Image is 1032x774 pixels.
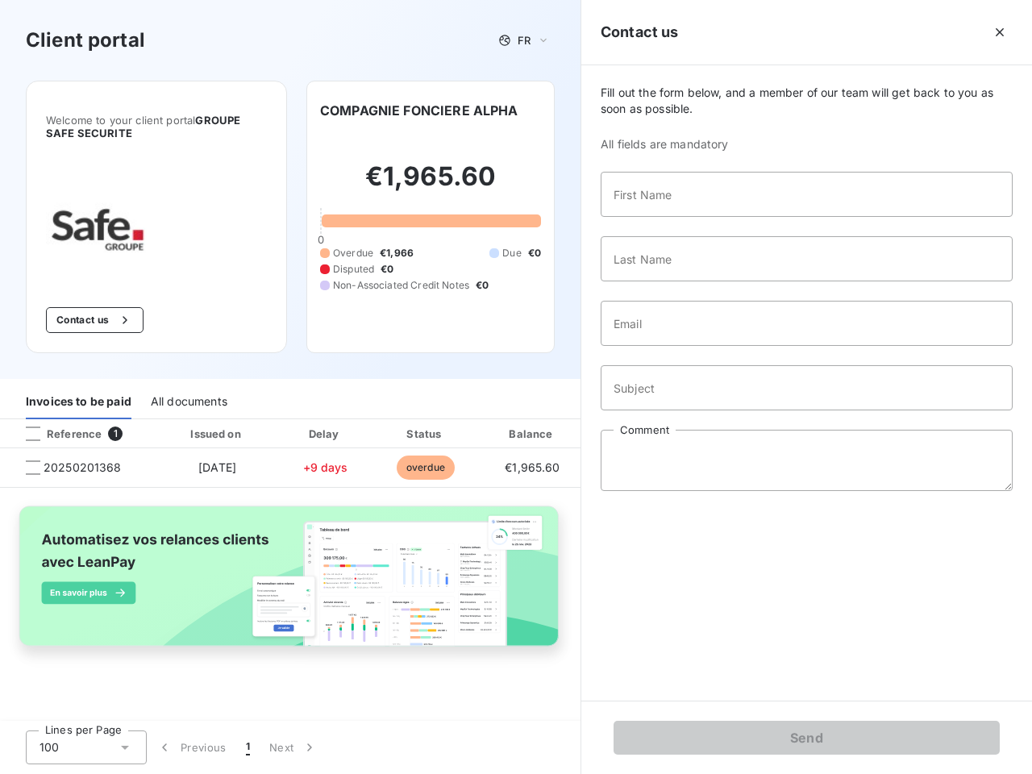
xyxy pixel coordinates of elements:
h5: Contact us [601,21,679,44]
img: banner [6,497,574,670]
span: Overdue [333,246,373,260]
button: 1 [236,730,260,764]
input: placeholder [601,301,1013,346]
div: Reference [13,427,102,441]
button: Previous [147,730,236,764]
input: placeholder [601,236,1013,281]
img: Company logo [46,178,149,281]
span: overdue [397,456,455,480]
span: [DATE] [198,460,236,474]
div: All documents [151,385,227,419]
span: 1 [246,739,250,755]
span: 1 [108,427,123,441]
span: €0 [381,262,393,277]
input: placeholder [601,365,1013,410]
span: Fill out the form below, and a member of our team will get back to you as soon as possible. [601,85,1013,117]
div: Delay [280,426,372,442]
span: €0 [528,246,541,260]
span: Disputed [333,262,374,277]
button: Contact us [46,307,144,333]
span: Non-Associated Credit Notes [333,278,469,293]
span: €1,965.60 [505,460,560,474]
h2: €1,965.60 [320,160,541,209]
h6: COMPAGNIE FONCIERE ALPHA [320,101,518,120]
span: €1,966 [380,246,414,260]
span: €0 [476,278,489,293]
button: Next [260,730,327,764]
input: placeholder [601,172,1013,217]
div: Issued on [161,426,273,442]
div: Status [377,426,473,442]
span: +9 days [303,460,348,474]
button: Send [614,721,1000,755]
span: GROUPE SAFE SECURITE [46,114,240,139]
span: All fields are mandatory [601,136,1013,152]
div: Invoices to be paid [26,385,131,419]
span: Due [502,246,521,260]
h3: Client portal [26,26,145,55]
span: 0 [318,233,324,246]
div: Balance [480,426,585,442]
span: Welcome to your client portal [46,114,267,139]
span: FR [518,34,531,47]
span: 100 [40,739,59,755]
span: 20250201368 [44,460,122,476]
